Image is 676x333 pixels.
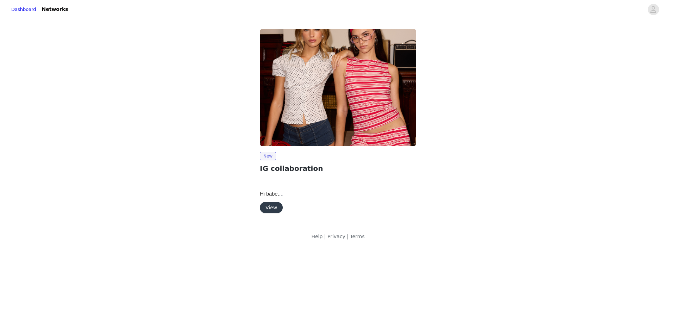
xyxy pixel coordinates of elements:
[260,29,416,146] img: Edikted
[38,1,73,17] a: Networks
[347,234,349,239] span: |
[324,234,326,239] span: |
[260,205,283,210] a: View
[650,4,657,15] div: avatar
[260,163,416,174] h2: IG collaboration
[327,234,345,239] a: Privacy
[260,152,276,160] span: New
[260,191,284,197] span: Hi babe,
[311,234,323,239] a: Help
[350,234,364,239] a: Terms
[260,202,283,213] button: View
[11,6,36,13] a: Dashboard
